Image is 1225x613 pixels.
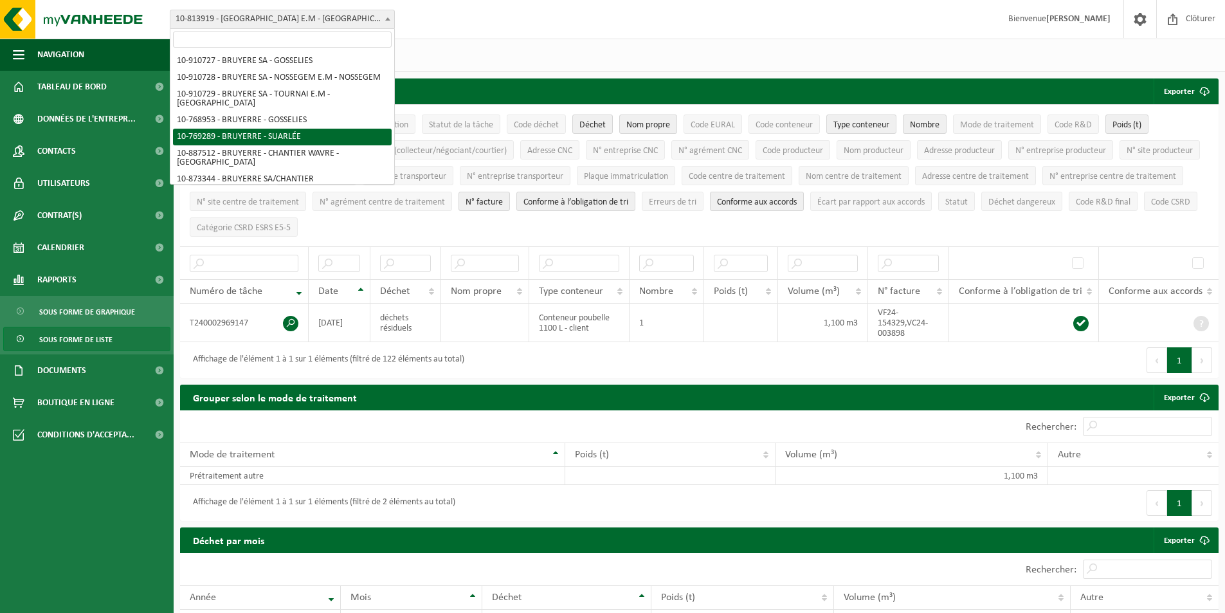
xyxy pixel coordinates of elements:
button: N° entreprise producteurN° entreprise producteur: Activate to sort [1008,140,1113,160]
span: N° site centre de traitement [197,197,299,207]
td: 1,100 m3 [776,467,1048,485]
li: 10-768953 - BRUYERRE - GOSSELIES [173,112,392,129]
span: Code CSRD [1151,197,1190,207]
button: Statut de la tâcheStatut de la tâche: Activate to sort [422,114,500,134]
span: Volume (m³) [844,592,896,603]
span: Déchet [579,120,606,130]
button: Conforme à l’obligation de tri : Activate to sort [516,192,635,211]
li: 10-910728 - BRUYERE SA - NOSSEGEM E.M - NOSSEGEM [173,69,392,86]
button: Exporter [1154,78,1217,104]
span: Utilisateurs [37,167,90,199]
span: Calendrier [37,232,84,264]
button: 1 [1167,490,1192,516]
span: Conforme aux accords [717,197,797,207]
span: Déchet [380,286,410,297]
label: Rechercher: [1026,565,1076,575]
span: N° entreprise centre de traitement [1049,172,1176,181]
span: 10-813919 - MAISON BRUYÈRE E.M - JUPILLE-SUR-MEUSE [170,10,394,28]
button: N° agrément centre de traitementN° agrément centre de traitement: Activate to sort [313,192,452,211]
span: Plaque immatriculation [584,172,668,181]
span: Conditions d'accepta... [37,419,134,451]
span: N° agrément CNC [678,146,742,156]
span: Mode de traitement [190,450,275,460]
span: N° site producteur [1127,146,1193,156]
span: N° facture [466,197,503,207]
span: Tableau de bord [37,71,107,103]
span: Date [318,286,338,297]
button: Poids (t)Poids (t): Activate to sort [1105,114,1148,134]
td: VF24-154329,VC24-003898 [868,304,949,342]
button: Adresse centre de traitementAdresse centre de traitement: Activate to sort [915,166,1036,185]
span: Numéro de tâche [190,286,262,297]
td: T240002969147 [180,304,309,342]
button: N° agrément CNCN° agrément CNC: Activate to sort [671,140,749,160]
span: Déchet dangereux [988,197,1055,207]
td: déchets résiduels [370,304,441,342]
span: Poids (t) [575,450,609,460]
div: Affichage de l'élément 1 à 1 sur 1 éléments (filtré de 122 éléments au total) [186,349,464,372]
td: Prétraitement autre [180,467,565,485]
span: Poids (t) [661,592,695,603]
li: 10-887512 - BRUYERRE - CHANTIER WAVRE - [GEOGRAPHIC_DATA] [173,145,392,171]
span: Mois [350,592,371,603]
button: Adresse transporteurAdresse transporteur: Activate to sort [363,166,453,185]
span: Nom producteur [844,146,903,156]
span: Mode de traitement [960,120,1034,130]
li: 10-769289 - BRUYERRE - SUARLÉE [173,129,392,145]
button: Nom propreNom propre: Activate to sort [619,114,677,134]
button: Nom centre de traitementNom centre de traitement: Activate to sort [799,166,909,185]
button: Previous [1147,490,1167,516]
span: Conforme aux accords [1109,286,1202,297]
span: Autre [1080,592,1103,603]
span: N° entreprise transporteur [467,172,563,181]
button: N° factureN° facture: Activate to sort [458,192,510,211]
h2: Déchet par mois [180,527,277,553]
a: Exporter [1154,527,1217,553]
span: Code conteneur [756,120,813,130]
span: Documents [37,354,86,387]
button: N° entreprise centre de traitementN° entreprise centre de traitement: Activate to sort [1042,166,1183,185]
span: Navigation [37,39,84,71]
span: Poids (t) [714,286,748,297]
li: 10-910727 - BRUYERE SA - GOSSELIES [173,53,392,69]
button: Nom CNC (collecteur/négociant/courtier)Nom CNC (collecteur/négociant/courtier): Activate to sort [351,140,514,160]
button: Code EURALCode EURAL: Activate to sort [684,114,742,134]
div: Affichage de l'élément 1 à 1 sur 1 éléments (filtré de 2 éléments au total) [186,491,455,515]
span: Erreurs de tri [649,197,696,207]
span: Conforme à l’obligation de tri [523,197,628,207]
button: Code déchetCode déchet: Activate to sort [507,114,566,134]
span: Nom propre [626,120,670,130]
span: Sous forme de liste [39,327,113,352]
span: Code R&D [1055,120,1092,130]
button: N° entreprise transporteurN° entreprise transporteur: Activate to sort [460,166,570,185]
span: Conforme à l’obligation de tri [959,286,1082,297]
h2: Grouper selon le mode de traitement [180,385,370,410]
span: Nom propre [451,286,502,297]
span: Nombre [910,120,939,130]
span: Nombre [639,286,673,297]
span: Volume (m³) [785,450,837,460]
span: Code centre de traitement [689,172,785,181]
td: Conteneur poubelle 1100 L - client [529,304,630,342]
button: Previous [1147,347,1167,373]
button: N° site centre de traitementN° site centre de traitement: Activate to sort [190,192,306,211]
span: Contacts [37,135,76,167]
span: Données de l'entrepr... [37,103,136,135]
button: Code centre de traitementCode centre de traitement: Activate to sort [682,166,792,185]
button: Erreurs de triErreurs de tri: Activate to sort [642,192,703,211]
span: Code EURAL [691,120,735,130]
button: NombreNombre: Activate to sort [903,114,947,134]
strong: [PERSON_NAME] [1046,14,1111,24]
span: Catégorie CSRD ESRS E5-5 [197,223,291,233]
span: Année [190,592,216,603]
button: Type conteneurType conteneur: Activate to sort [826,114,896,134]
span: 10-813919 - MAISON BRUYÈRE E.M - JUPILLE-SUR-MEUSE [170,10,395,29]
span: Rapports [37,264,77,296]
td: [DATE] [309,304,370,342]
li: 10-873344 - BRUYERRE SA/CHANTIER [GEOGRAPHIC_DATA]/[GEOGRAPHIC_DATA] - [GEOGRAPHIC_DATA] [173,171,392,206]
button: Nom producteurNom producteur: Activate to sort [837,140,911,160]
span: Écart par rapport aux accords [817,197,925,207]
span: Nom CNC (collecteur/négociant/courtier) [358,146,507,156]
span: Sous forme de graphique [39,300,135,324]
button: Code producteurCode producteur: Activate to sort [756,140,830,160]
